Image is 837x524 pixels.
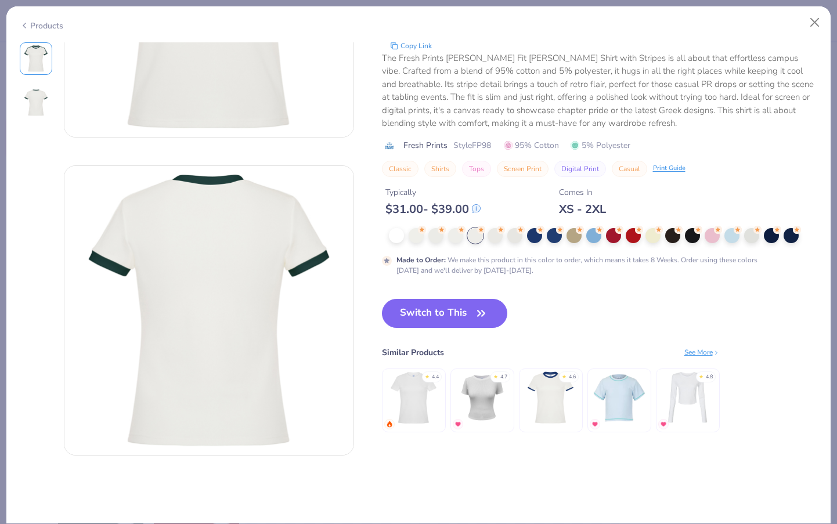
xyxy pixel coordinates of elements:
button: Casual [612,161,647,177]
span: Style FP98 [453,139,491,151]
img: Fresh Prints Cover Stitched Mini Tee [591,370,647,425]
button: Digital Print [554,161,606,177]
button: Shirts [424,161,456,177]
div: Similar Products [382,346,444,359]
div: Comes In [559,186,606,198]
img: MostFav.gif [591,421,598,428]
img: Front [22,45,50,73]
div: $ 31.00 - $ 39.00 [385,202,481,216]
img: Back [64,166,353,455]
button: Close [804,12,826,34]
img: MostFav.gif [454,421,461,428]
div: 4.8 [706,373,713,381]
div: 4.7 [500,373,507,381]
div: ★ [562,373,567,378]
div: We make this product in this color to order, which means it takes 8 Weeks. Order using these colo... [396,255,766,276]
div: The Fresh Prints [PERSON_NAME] Fit [PERSON_NAME] Shirt with Stripes is all about that effortless ... [382,52,818,130]
img: Fresh Prints Naomi Slim Fit Y2K Shirt [386,370,441,425]
div: See More [684,347,720,357]
div: ★ [699,373,703,378]
img: Fresh Prints Simone Slim Fit Ringer Shirt [523,370,578,425]
div: 4.4 [432,373,439,381]
img: Bella Canvas Ladies' Micro Ribbed Long Sleeve Baby Tee [660,370,715,425]
span: Fresh Prints [403,139,448,151]
button: Screen Print [497,161,549,177]
img: Back [22,89,50,117]
div: Print Guide [653,164,686,174]
div: 4.6 [569,373,576,381]
img: Fresh Prints Sunset Ribbed T-shirt [454,370,510,425]
button: copy to clipboard [387,40,435,52]
div: ★ [493,373,498,378]
button: Tops [462,161,491,177]
div: Typically [385,186,481,198]
div: Products [20,20,63,32]
div: ★ [425,373,430,378]
div: XS - 2XL [559,202,606,216]
button: Classic [382,161,418,177]
span: 95% Cotton [504,139,559,151]
img: trending.gif [386,421,393,428]
strong: Made to Order : [396,255,446,265]
span: 5% Polyester [571,139,630,151]
img: brand logo [382,141,398,150]
button: Switch to This [382,299,508,328]
img: MostFav.gif [660,421,667,428]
